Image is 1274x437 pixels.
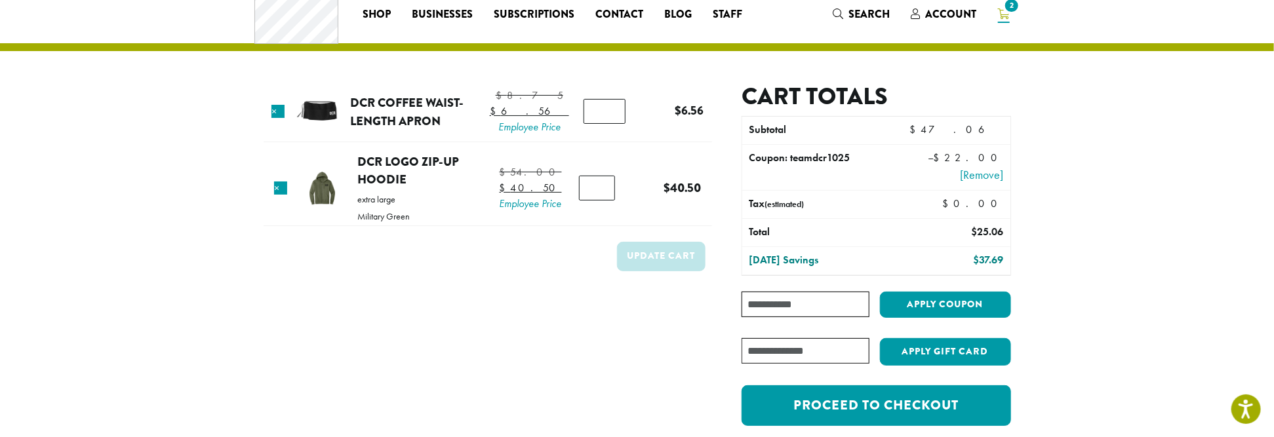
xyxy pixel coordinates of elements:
input: Product quantity [579,176,615,200]
bdi: 54.00 [500,165,562,179]
h2: Cart totals [742,83,1010,111]
input: Product quantity [584,99,626,124]
th: Subtotal [742,117,903,144]
bdi: 6.56 [490,104,569,118]
span: $ [500,165,511,179]
span: $ [675,102,681,119]
td: – [903,145,1010,190]
span: $ [943,197,954,210]
span: Blog [664,7,692,23]
span: $ [909,123,921,136]
a: Remove this item [271,105,285,118]
span: Businesses [412,7,473,23]
small: (estimated) [765,199,804,210]
a: Remove this item [274,181,287,195]
span: $ [971,225,977,238]
span: $ [973,253,979,267]
a: Search [823,3,901,25]
span: Account [926,7,977,22]
bdi: 40.50 [500,181,562,195]
span: Contact [595,7,643,23]
bdi: 25.06 [971,225,1003,238]
a: Shop [352,4,401,25]
button: Update cart [617,242,706,271]
button: Apply coupon [880,292,1011,318]
button: Apply Gift Card [880,338,1011,366]
p: Military Green [357,208,410,225]
bdi: 37.69 [973,253,1003,267]
bdi: 8.75 [496,88,563,102]
bdi: 0.00 [943,197,1004,210]
span: Subscriptions [494,7,574,23]
p: extra large [357,191,410,208]
th: [DATE] Savings [742,247,903,275]
bdi: 40.50 [664,179,701,197]
span: 22.00 [933,151,1003,164]
a: Proceed to checkout [742,385,1010,426]
span: $ [490,104,501,118]
a: Staff [702,4,753,25]
a: DCR Logo Zip-Up Hoodie [357,153,459,189]
img: DCR Coffee Waist-Length Apron [296,90,339,133]
span: $ [933,151,944,164]
bdi: 6.56 [675,102,704,119]
span: Staff [713,7,742,23]
span: $ [496,88,507,102]
bdi: 47.06 [909,123,1003,136]
img: DCR Logo Zip-Up Hoodie [301,168,344,210]
th: Coupon: teamdcr1025 [742,145,903,190]
span: Employee Price [500,196,562,212]
th: Total [742,219,903,246]
a: DCR Coffee Waist-Length Apron [350,94,464,130]
span: Employee Price [490,119,569,135]
span: Shop [363,7,391,23]
span: $ [500,181,511,195]
span: $ [664,179,670,197]
th: Tax [742,191,932,218]
span: Search [849,7,890,22]
a: Remove teamdcr1025 coupon [909,166,1003,183]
